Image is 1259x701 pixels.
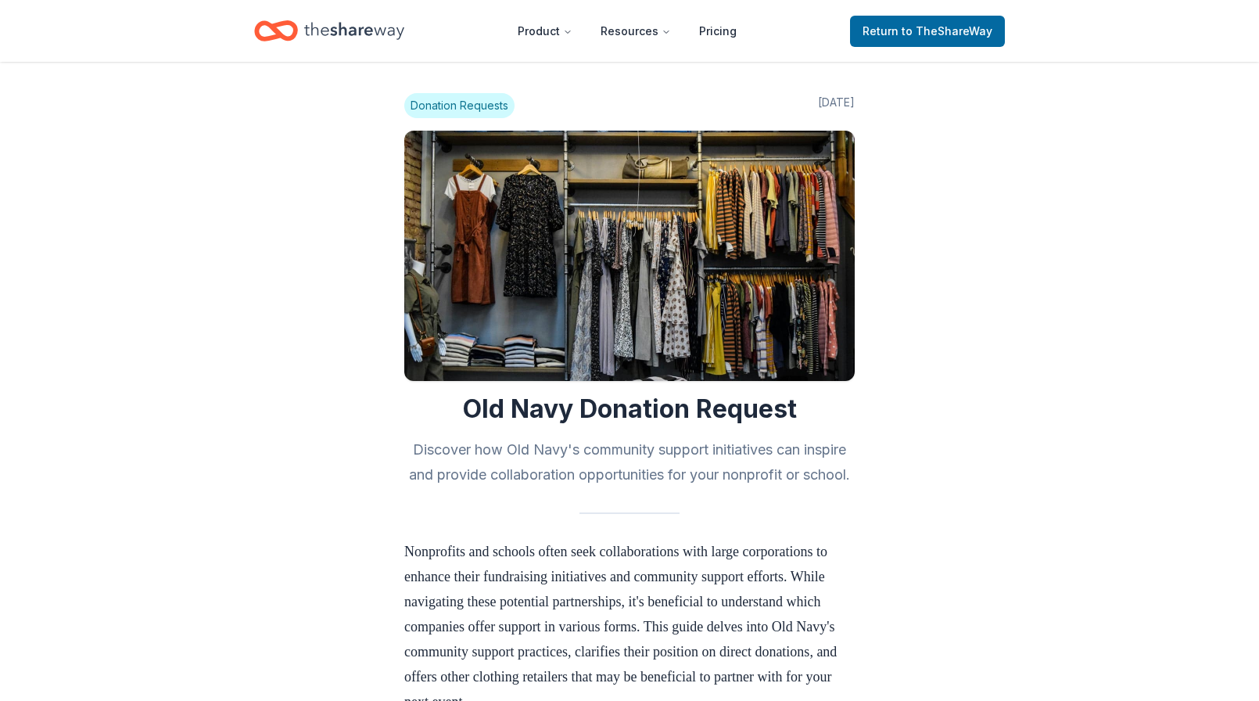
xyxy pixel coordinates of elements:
h2: Discover how Old Navy's community support initiatives can inspire and provide collaboration oppor... [404,437,855,487]
nav: Main [505,13,749,49]
a: Home [254,13,404,49]
button: Product [505,16,585,47]
span: to TheShareWay [902,24,992,38]
h1: Old Navy Donation Request [404,394,855,425]
img: Image for Old Navy Donation Request [404,131,855,381]
span: [DATE] [818,93,855,118]
span: Return [863,22,992,41]
span: Donation Requests [404,93,515,118]
a: Returnto TheShareWay [850,16,1005,47]
button: Resources [588,16,683,47]
a: Pricing [687,16,749,47]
